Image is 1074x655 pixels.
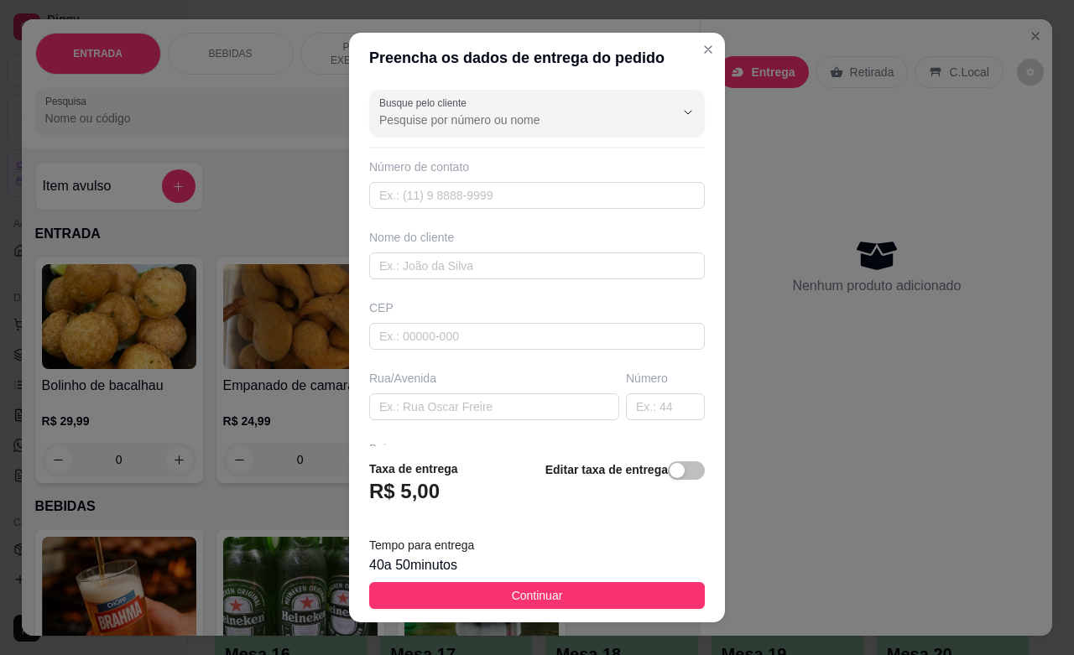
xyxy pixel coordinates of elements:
[379,112,648,128] input: Busque pelo cliente
[369,229,705,246] div: Nome do cliente
[349,33,725,83] header: Preencha os dados de entrega do pedido
[545,463,668,476] strong: Editar taxa de entrega
[369,393,619,420] input: Ex.: Rua Oscar Freire
[369,555,705,575] div: 40 a 50 minutos
[369,182,705,209] input: Ex.: (11) 9 8888-9999
[379,96,472,110] label: Busque pelo cliente
[512,586,563,605] span: Continuar
[369,252,705,279] input: Ex.: João da Silva
[369,538,474,552] span: Tempo para entrega
[369,478,440,505] h3: R$ 5,00
[626,370,705,387] div: Número
[369,323,705,350] input: Ex.: 00000-000
[369,440,705,457] div: Bairro
[626,393,705,420] input: Ex.: 44
[675,99,701,126] button: Show suggestions
[369,299,705,316] div: CEP
[369,159,705,175] div: Número de contato
[369,370,619,387] div: Rua/Avenida
[695,36,722,63] button: Close
[369,582,705,609] button: Continuar
[369,462,458,476] strong: Taxa de entrega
